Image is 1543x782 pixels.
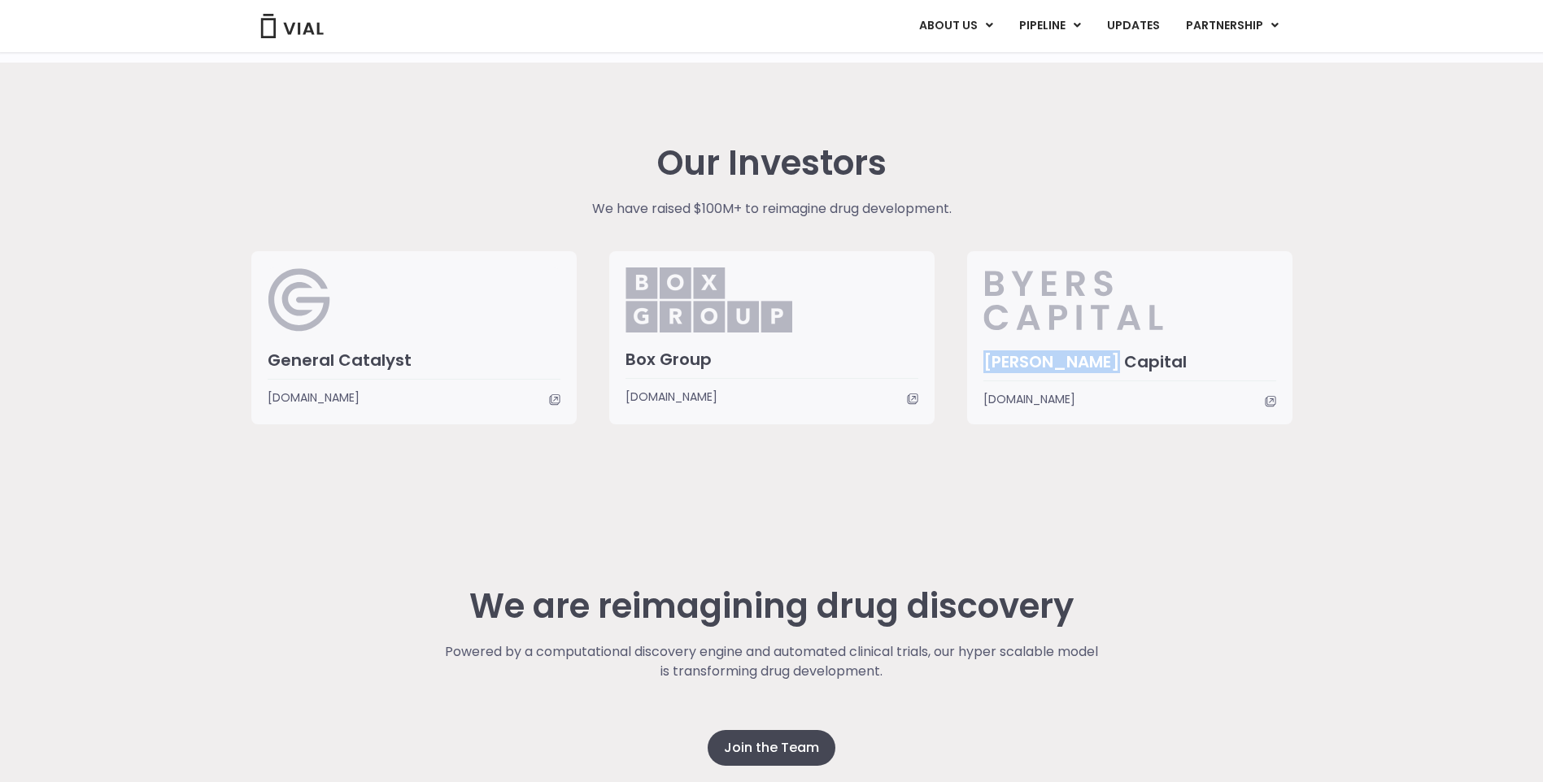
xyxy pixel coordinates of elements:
span: [DOMAIN_NAME] [983,390,1075,408]
h2: Our Investors [657,144,887,183]
a: UPDATES [1094,12,1172,40]
a: [DOMAIN_NAME] [983,390,1276,408]
p: Powered by a computational discovery engine and automated clinical trials, our hyper scalable mod... [442,642,1101,681]
span: [DOMAIN_NAME] [268,389,360,406]
p: We have raised $100M+ to reimagine drug development. [489,199,1054,219]
a: PIPELINEMenu Toggle [1006,12,1093,40]
a: ABOUT USMenu Toggle [906,12,1005,40]
a: Join the Team [708,730,835,766]
h3: [PERSON_NAME] Capital [983,351,1276,372]
a: [DOMAIN_NAME] [268,389,560,406]
a: PARTNERSHIPMenu Toggle [1173,12,1292,40]
img: Byers_Capital.svg [983,267,1228,332]
img: General Catalyst Logo [268,267,332,332]
span: Join the Team [724,738,819,758]
a: [DOMAIN_NAME] [625,388,918,406]
h2: We are reimagining drug discovery [442,587,1101,626]
img: Vial Logo [259,14,325,38]
span: [DOMAIN_NAME] [625,388,717,406]
h3: General Catalyst [268,350,560,371]
h3: Box Group [625,349,918,370]
img: Box_Group.png [625,267,792,332]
